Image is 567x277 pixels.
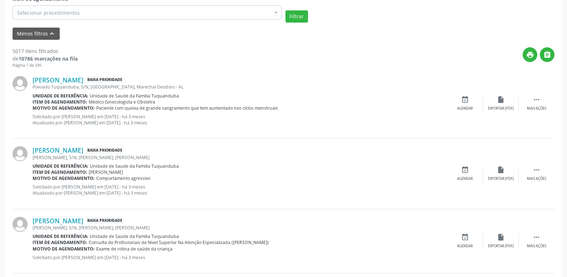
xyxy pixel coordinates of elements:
i: event_available [461,233,469,241]
span: Médico Ginecologista e Obstetra [89,99,155,105]
i: insert_drive_file [497,233,505,241]
a: [PERSON_NAME] [33,217,83,225]
i: insert_drive_file [497,96,505,104]
div: Povoado Tuquanduba, S/N, [GEOGRAPHIC_DATA], Marechal Deodoro - AL [33,84,447,90]
img: img [13,217,28,232]
div: de [13,55,78,62]
b: Item de agendamento: [33,239,87,245]
i:  [543,51,551,59]
b: Item de agendamento: [33,169,87,175]
span: Exame de rotina de saúde da criança [96,246,172,252]
div: Agendar [457,244,473,249]
span: [PERSON_NAME] [89,169,123,175]
button: print [523,47,537,62]
p: Solicitado por [PERSON_NAME] em [DATE] - há 3 meses Atualizado por [PERSON_NAME] em [DATE] - há 3... [33,114,447,126]
i:  [533,96,541,104]
button: Filtrar [285,10,308,23]
i: event_available [461,166,469,174]
span: Unidade de Saude da Familia Tuquanduba [90,233,179,239]
div: Mais ações [527,176,546,181]
b: Unidade de referência: [33,93,88,99]
i: event_available [461,96,469,104]
img: img [13,76,28,91]
span: Baixa Prioridade [86,217,124,225]
div: Mais ações [527,106,546,111]
b: Motivo de agendamento: [33,246,95,252]
div: Exportar (PDF) [488,244,514,249]
a: [PERSON_NAME] [33,76,83,84]
div: 5017 itens filtrados [13,47,78,55]
i:  [533,233,541,241]
i: print [526,51,534,59]
span: Unidade de Saude da Familia Tuquanduba [90,163,179,169]
span: Unidade de Saude da Familia Tuquanduba [90,93,179,99]
div: Exportar (PDF) [488,176,514,181]
i: keyboard_arrow_up [48,30,56,38]
p: Solicitado por [PERSON_NAME] em [DATE] - há 3 meses Atualizado por [PERSON_NAME] em [DATE] - há 3... [33,184,447,196]
div: [PERSON_NAME], S/N, [PERSON_NAME], [PERSON_NAME] [33,154,447,161]
div: Agendar [457,106,473,111]
span: Selecionar procedimentos [17,9,80,16]
i: insert_drive_file [497,166,505,174]
span: Baixa Prioridade [86,76,124,84]
span: Paciente com queixa de grande sangramento que tem aumentado nos ciclos menstruais [96,105,278,111]
div: Página 1 de 335 [13,62,78,68]
b: Unidade de referência: [33,233,88,239]
strong: 10786 marcações na fila [19,55,78,62]
button:  [540,47,554,62]
b: Motivo de agendamento: [33,105,95,111]
b: Unidade de referência: [33,163,88,169]
div: [PERSON_NAME], S/N, [PERSON_NAME], [PERSON_NAME] [33,225,447,231]
img: img [13,146,28,161]
span: Baixa Prioridade [86,147,124,154]
b: Motivo de agendamento: [33,175,95,181]
span: Consulta de Profissionais de Nivel Superior Na Atenção Especializada ([PERSON_NAME]) [89,239,269,245]
i:  [533,166,541,174]
span: Comportamento agressivo [96,175,150,181]
b: Item de agendamento: [33,99,87,105]
button: Menos filtroskeyboard_arrow_up [13,28,60,40]
p: Solicitado por [PERSON_NAME] em [DATE] - há 3 meses [33,254,447,261]
div: Agendar [457,176,473,181]
div: Exportar (PDF) [488,106,514,111]
a: [PERSON_NAME] [33,146,83,154]
div: Mais ações [527,244,546,249]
